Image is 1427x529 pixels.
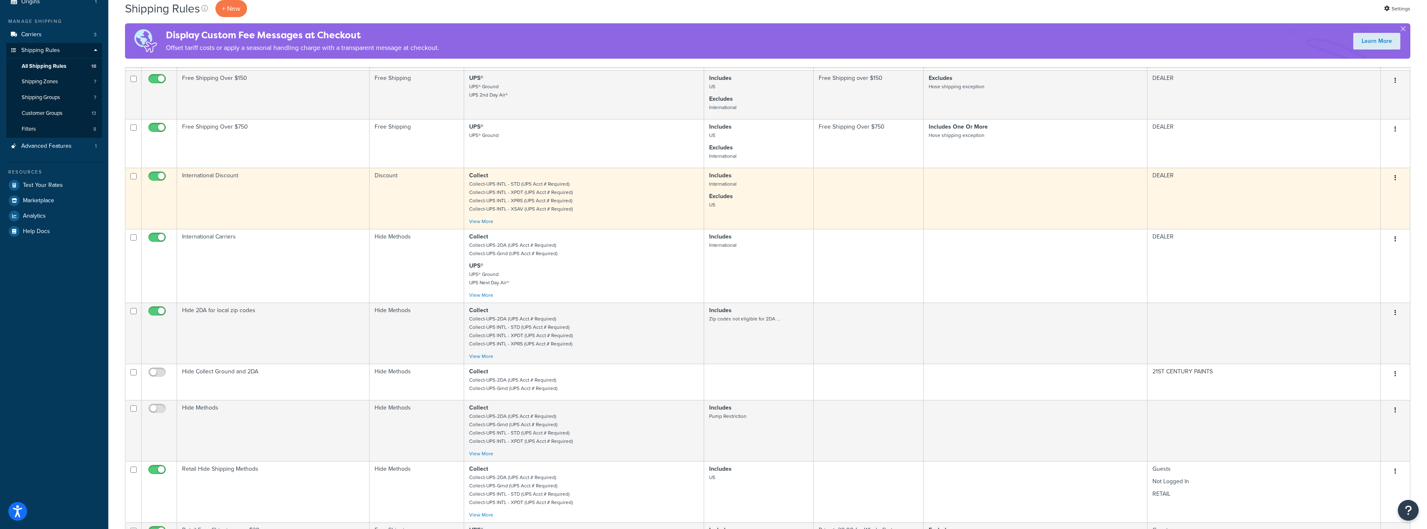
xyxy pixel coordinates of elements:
[469,291,493,299] a: View More
[6,139,102,154] li: Advanced Features
[21,143,72,150] span: Advanced Features
[469,83,508,99] small: UPS® Ground UPS 2nd Day Air®
[6,106,102,121] a: Customer Groups 13
[709,306,732,315] strong: Includes
[469,241,557,257] small: Collect-UPS-2DA (UPS Acct # Required) Collect-UPS-Grnd (UPS Acct # Required)
[6,209,102,224] a: Analytics
[177,168,370,229] td: International Discount
[177,364,370,400] td: Hide Collect Ground and 2DA
[22,94,60,101] span: Shipping Groups
[469,464,488,473] strong: Collect
[709,83,715,90] small: US
[6,43,102,58] a: Shipping Rules
[709,192,733,201] strong: Excludes
[469,74,483,82] strong: UPS®
[469,122,483,131] strong: UPS®
[6,122,102,137] li: Filters
[929,132,985,139] small: Hose shipping exception
[370,400,465,461] td: Hide Methods
[177,229,370,303] td: International Carriers
[709,180,737,188] small: International
[125,0,200,17] h1: Shipping Rules
[166,42,439,54] p: Offset tariff costs or apply a seasonal handling charge with a transparent message at checkout.
[21,47,60,54] span: Shipping Rules
[1152,490,1375,498] p: RETAIL
[6,43,102,138] li: Shipping Rules
[22,110,62,117] span: Customer Groups
[709,152,737,160] small: International
[709,143,733,152] strong: Excludes
[469,261,483,270] strong: UPS®
[23,197,54,204] span: Marketplace
[23,228,50,235] span: Help Docs
[1147,461,1381,522] td: Guests
[929,74,952,82] strong: Excludes
[370,168,465,229] td: Discount
[6,139,102,154] a: Advanced Features 1
[814,70,924,119] td: Free Shipping over $150
[469,171,488,180] strong: Collect
[6,74,102,89] a: Shipping Zones 7
[6,193,102,208] li: Marketplace
[6,178,102,193] a: Test Your Rates
[94,78,96,85] span: 7
[709,94,733,103] strong: Excludes
[370,70,465,119] td: Free Shipping
[92,110,96,117] span: 13
[469,232,488,241] strong: Collect
[709,315,780,323] small: Zip codes not eligible for 2DA ...
[469,271,509,286] small: UPS® Ground UPS Next Day Air®
[177,70,370,119] td: Free Shipping Over $150
[709,171,732,180] strong: Includes
[709,201,715,209] small: US
[6,106,102,121] li: Customer Groups
[709,403,732,412] strong: Includes
[929,83,985,90] small: Hose shipping exception
[469,403,488,412] strong: Collect
[6,90,102,105] li: Shipping Groups
[469,180,573,213] small: Collect-UPS INTL - STD (UPS Acct # Required) Collect-UPS INTL - XPDT (UPS Acct # Required) Collec...
[469,306,488,315] strong: Collect
[469,353,493,360] a: View More
[1147,70,1381,119] td: DEALER
[6,27,102,42] a: Carriers 3
[469,376,557,392] small: Collect-UPS-2DA (UPS Acct # Required) Collect-UPS-Grnd (UPS Acct # Required)
[125,23,166,59] img: duties-banner-06bc72dcb5fe05cb3f9472aba00be2ae8eb53ab6f0d8bb03d382ba314ac3c341.png
[21,31,42,38] span: Carriers
[93,126,96,133] span: 8
[1147,229,1381,303] td: DEALER
[469,367,488,376] strong: Collect
[23,213,46,220] span: Analytics
[91,63,96,70] span: 18
[23,182,63,189] span: Test Your Rates
[709,104,737,111] small: International
[6,122,102,137] a: Filters 8
[6,59,102,74] a: All Shipping Rules 18
[370,303,465,364] td: Hide Methods
[469,474,573,506] small: Collect-UPS-2DA (UPS Acct # Required) Collect-UPS-Grnd (UPS Acct # Required) Collect-UPS INTL - S...
[709,232,732,241] strong: Includes
[469,450,493,457] a: View More
[709,474,715,481] small: US
[709,122,732,131] strong: Includes
[1152,477,1375,486] p: Not Logged In
[1147,168,1381,229] td: DEALER
[1398,500,1419,521] button: Open Resource Center
[6,224,102,239] a: Help Docs
[177,303,370,364] td: Hide 2DA for local zip codes
[94,31,97,38] span: 3
[6,90,102,105] a: Shipping Groups 7
[370,119,465,168] td: Free Shipping
[709,464,732,473] strong: Includes
[6,74,102,89] li: Shipping Zones
[6,27,102,42] li: Carriers
[370,229,465,303] td: Hide Methods
[177,400,370,461] td: Hide Methods
[370,364,465,400] td: Hide Methods
[22,126,36,133] span: Filters
[469,132,499,139] small: UPS® Ground
[22,78,58,85] span: Shipping Zones
[177,119,370,168] td: Free Shipping Over $750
